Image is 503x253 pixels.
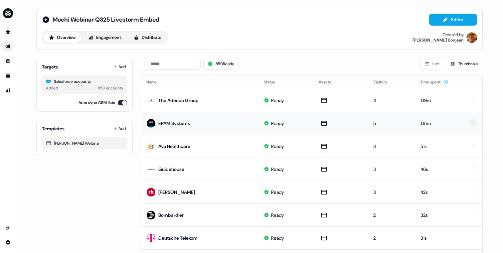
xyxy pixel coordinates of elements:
div: 32s [420,212,455,218]
div: Ready [271,166,284,173]
div: Bombardier [158,212,184,218]
div: Salesforce accounts [46,78,123,85]
div: 3 [373,166,410,173]
a: Go to outbound experience [3,41,13,52]
div: EPAM Systems [158,120,190,127]
div: Ready [271,120,284,127]
a: Go to templates [3,70,13,81]
div: 2 [373,212,410,218]
div: Ready [271,189,284,195]
div: 51s [420,143,455,150]
div: [PERSON_NAME] Bonjean [413,38,464,43]
div: 1:15m [420,120,455,127]
button: List [420,58,443,70]
th: Assets [313,75,368,89]
div: 1:19m [420,97,455,104]
div: Added [46,85,58,91]
div: 5 [373,120,410,127]
div: Ready [271,143,284,150]
div: 850 accounts [98,85,123,91]
a: Go to attribution [3,85,13,96]
div: [PERSON_NAME] Webinar [46,140,123,147]
div: Ready [271,212,284,218]
button: Thumbnails [446,58,483,70]
button: Distribute [128,32,167,43]
img: Vincent [466,32,477,43]
div: 4 [373,97,410,104]
a: Editor [429,17,477,24]
div: 31s [420,235,455,241]
div: Ready [271,97,284,104]
span: Mochi Webinar Q325 Livestorm Embed [53,16,159,24]
div: Aya Healthcare [158,143,190,150]
div: [PERSON_NAME] [158,189,195,195]
label: Auto sync CRM lists [79,99,115,106]
button: Name [146,76,165,88]
button: Add [112,62,127,71]
div: 42s [420,189,455,195]
div: The Adecco Group [158,97,199,104]
div: Ready [271,235,284,241]
div: 3 [373,143,410,150]
div: Guidehouse [158,166,184,173]
button: Status [264,76,283,88]
div: 2 [373,235,410,241]
div: 46s [420,166,455,173]
button: Time spent [420,76,448,88]
div: Templates [42,125,65,132]
button: Editor [429,14,477,26]
a: Go to prospects [3,27,13,37]
a: Go to Inbound [3,56,13,66]
button: Overview [43,32,81,43]
div: Targets [42,63,58,70]
div: Deutsche Telekom [158,235,198,241]
a: Go to integrations [3,222,13,233]
button: Engagement [83,32,127,43]
a: Go to integrations [3,237,13,248]
button: Visitors [373,76,395,88]
div: Created by [442,32,464,38]
button: 850Ready [203,58,239,70]
div: 3 [373,189,410,195]
button: Add [112,124,127,133]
